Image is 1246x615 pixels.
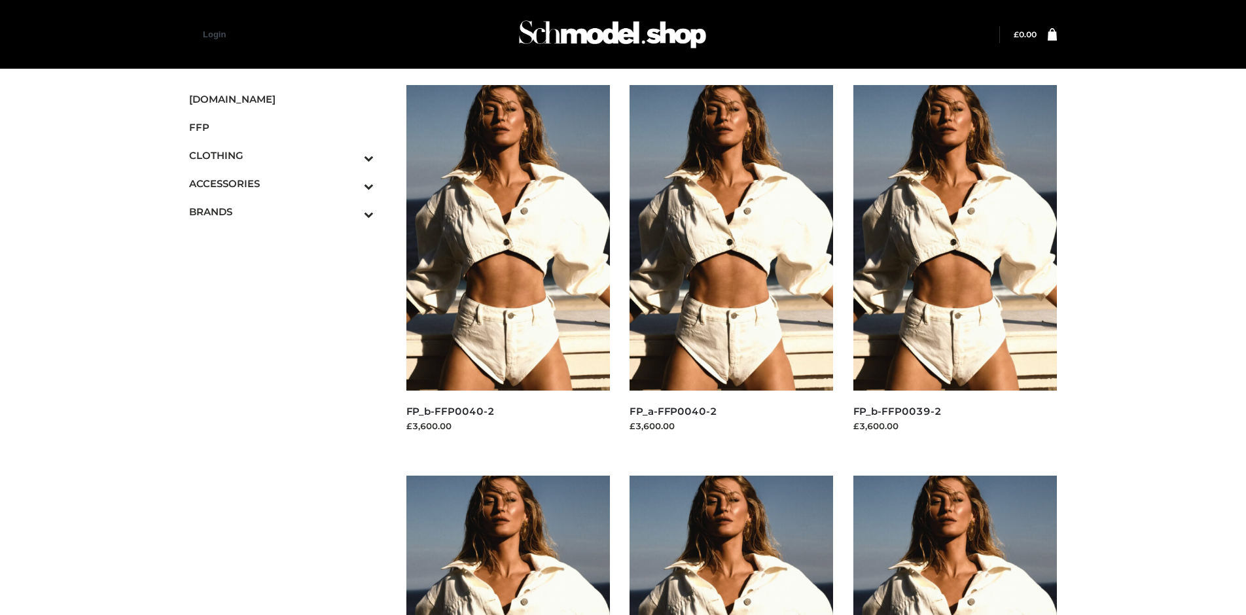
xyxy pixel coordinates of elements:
[189,113,374,141] a: FFP
[189,85,374,113] a: [DOMAIN_NAME]
[853,419,1058,432] div: £3,600.00
[406,419,611,432] div: £3,600.00
[853,405,942,417] a: FP_b-FFP0039-2
[328,169,374,198] button: Toggle Submenu
[1014,29,1019,39] span: £
[203,29,226,39] a: Login
[189,204,374,219] span: BRANDS
[630,405,717,417] a: FP_a-FFP0040-2
[189,92,374,107] span: [DOMAIN_NAME]
[189,148,374,163] span: CLOTHING
[328,198,374,226] button: Toggle Submenu
[1014,29,1037,39] bdi: 0.00
[328,141,374,169] button: Toggle Submenu
[189,198,374,226] a: BRANDSToggle Submenu
[189,120,374,135] span: FFP
[406,405,495,417] a: FP_b-FFP0040-2
[514,9,711,60] img: Schmodel Admin 964
[189,141,374,169] a: CLOTHINGToggle Submenu
[189,176,374,191] span: ACCESSORIES
[630,419,834,432] div: £3,600.00
[189,169,374,198] a: ACCESSORIESToggle Submenu
[1014,29,1037,39] a: £0.00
